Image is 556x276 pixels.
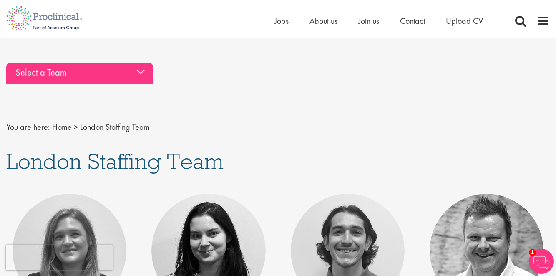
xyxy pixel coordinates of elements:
[52,122,72,132] a: breadcrumb link
[309,15,337,26] a: About us
[80,122,150,132] span: London Staffing Team
[6,245,113,270] iframe: reCAPTCHA
[6,122,50,132] span: You are here:
[446,15,483,26] a: Upload CV
[400,15,425,26] a: Contact
[358,15,379,26] a: Join us
[529,249,536,256] span: 1
[6,147,224,175] span: London Staffing Team
[74,122,78,132] span: >
[274,15,289,26] a: Jobs
[6,63,153,84] div: Select a Team
[529,249,554,274] img: Chatbot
